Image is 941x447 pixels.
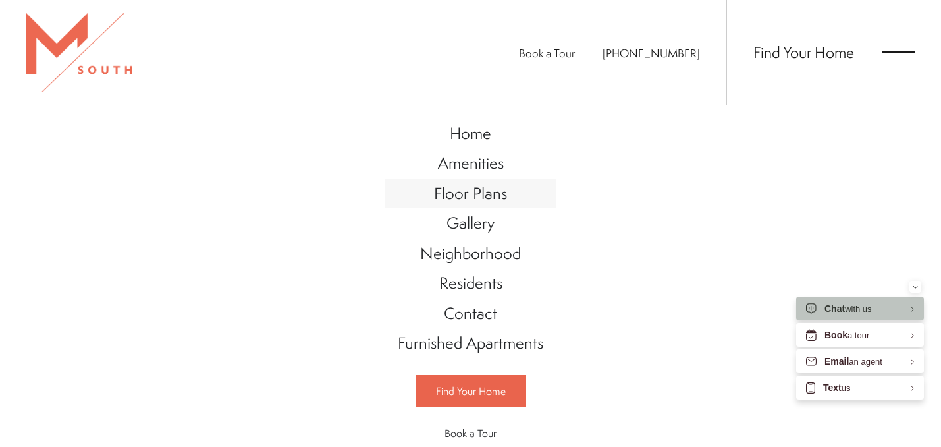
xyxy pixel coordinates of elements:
[420,242,521,264] span: Neighborhood
[450,122,491,144] span: Home
[444,302,497,324] span: Contact
[436,384,506,398] span: Find Your Home
[385,119,556,149] a: Go to Home
[438,152,504,174] span: Amenities
[444,426,497,440] span: Book a Tour
[385,299,556,329] a: Go to Contact
[446,212,495,234] span: Gallery
[385,268,556,299] a: Go to Residents
[519,45,575,61] a: Book a Tour
[385,239,556,269] a: Go to Neighborhood
[434,182,507,204] span: Floor Plans
[439,272,502,294] span: Residents
[416,375,526,407] a: Find Your Home
[398,332,543,354] span: Furnished Apartments
[385,328,556,359] a: Go to Furnished Apartments (opens in a new tab)
[603,45,700,61] span: [PHONE_NUMBER]
[882,46,915,58] button: Open Menu
[753,42,854,63] a: Find Your Home
[385,148,556,179] a: Go to Amenities
[26,13,132,92] img: MSouth
[603,45,700,61] a: Call Us at 813-570-8014
[385,179,556,209] a: Go to Floor Plans
[385,208,556,239] a: Go to Gallery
